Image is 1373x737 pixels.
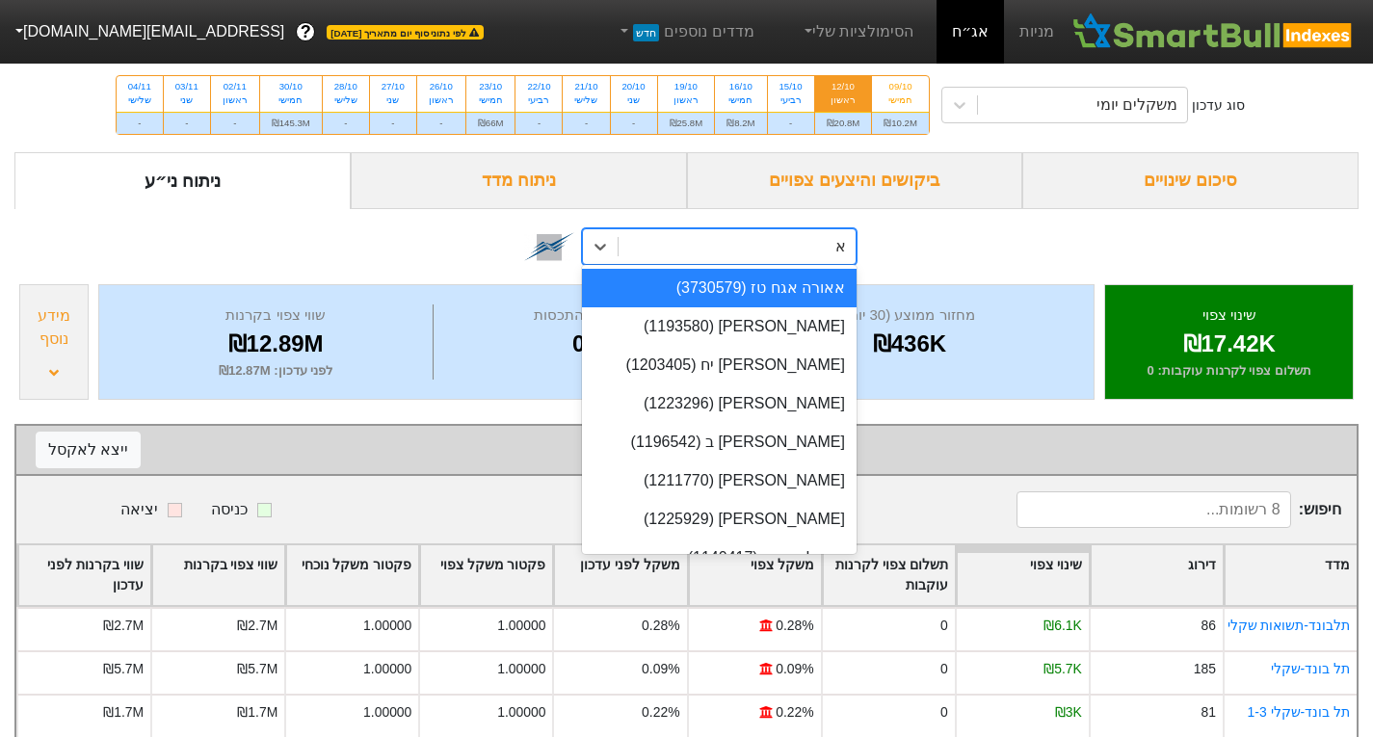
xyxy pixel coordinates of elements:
img: tase link [524,222,574,272]
div: 1.00000 [497,616,545,636]
div: Toggle SortBy [689,545,821,605]
div: אאורה אגח טז (3730579) [582,269,857,307]
div: ראשון [670,93,703,107]
span: חדש [633,24,659,41]
div: סוג עדכון [1192,95,1245,116]
div: [PERSON_NAME] (1223296) [582,384,857,423]
div: 81 [1201,702,1215,723]
div: כניסה [211,498,248,521]
div: ₪5.7K [1043,659,1082,679]
div: 0.22% [642,702,679,723]
div: Toggle SortBy [957,545,1089,605]
div: - [164,112,210,134]
div: 0.28% [776,616,813,636]
a: מדדים נוספיםחדש [609,13,762,51]
div: 0.22% [776,702,813,723]
div: 0.09% [642,659,679,679]
div: 30/10 [272,80,310,93]
div: 185 [1194,659,1216,679]
div: סיכום שינויים [1022,152,1359,209]
div: - [117,112,163,134]
div: מחזור ממוצע (30 יום) [749,304,1069,327]
a: הסימולציות שלי [793,13,922,51]
div: 0 [940,616,948,636]
div: [PERSON_NAME] (1193580) [582,307,857,346]
div: - [768,112,814,134]
div: ₪2.7M [103,616,144,636]
div: Toggle SortBy [554,545,686,605]
div: - [417,112,465,134]
a: תל בונד-שקלי 1-3 [1248,704,1350,720]
div: ₪8.2M [715,112,766,134]
div: Toggle SortBy [286,545,418,605]
input: 8 רשומות... [1017,491,1291,528]
div: Toggle SortBy [152,545,284,605]
div: Toggle SortBy [18,545,150,605]
div: 0 [940,702,948,723]
div: 28/10 [334,80,357,93]
div: ₪17.42K [1129,327,1329,361]
img: SmartBull [1069,13,1358,51]
div: 20/10 [622,80,646,93]
div: ₪5.7M [103,659,144,679]
div: 0.28% [642,616,679,636]
div: רביעי [779,93,803,107]
a: תל בונד-שקלי [1271,661,1351,676]
div: ₪436K [749,327,1069,361]
span: חיפוש : [1017,491,1341,528]
div: משקלים יומי [1096,93,1177,117]
div: שני [382,93,405,107]
div: 16/10 [726,80,754,93]
div: ₪145.3M [260,112,322,134]
div: ₪6.1K [1043,616,1082,636]
div: 0.0 [438,327,738,361]
div: שלישי [574,93,597,107]
div: 0.09% [776,659,813,679]
div: לפני עדכון : ₪12.87M [123,361,428,381]
div: 21/10 [574,80,597,93]
div: 86 [1201,616,1215,636]
a: תלבונד-תשואות שקלי [1228,618,1351,633]
div: ניתוח ני״ע [14,152,351,209]
div: 0 [940,659,948,679]
div: שינוי צפוי [1129,304,1329,327]
div: שווי צפוי בקרנות [123,304,428,327]
div: ₪10.2M [872,112,929,134]
div: - [211,112,259,134]
div: מידע נוסף [25,304,83,351]
div: 1.00000 [363,616,411,636]
div: חמישי [478,93,504,107]
div: ₪25.8M [658,112,715,134]
div: ₪12.89M [123,327,428,361]
div: [PERSON_NAME] יח (1203405) [582,346,857,384]
div: 15/10 [779,80,803,93]
div: - [323,112,369,134]
div: ראשון [223,93,248,107]
div: שינוי צפוי לפי מדד [36,435,1337,464]
div: Toggle SortBy [1225,545,1357,605]
div: ראשון [827,93,860,107]
div: ₪2.7M [237,616,277,636]
div: Toggle SortBy [823,545,955,605]
div: אבגול אגח ד (1140417) [582,539,857,577]
div: שני [622,93,646,107]
div: 04/11 [128,80,151,93]
div: 03/11 [175,80,198,93]
div: שלישי [334,93,357,107]
div: 1.00000 [497,702,545,723]
div: [PERSON_NAME] (1225929) [582,500,857,539]
div: Toggle SortBy [420,545,552,605]
div: - [370,112,416,134]
div: ראשון [429,93,454,107]
div: 1.00000 [363,702,411,723]
div: 02/11 [223,80,248,93]
div: ניתוח מדד [351,152,687,209]
div: 1.00000 [363,659,411,679]
div: שני [175,93,198,107]
div: תשלום צפוי לקרנות עוקבות : 0 [1129,361,1329,381]
div: 1.00000 [497,659,545,679]
div: Toggle SortBy [1091,545,1223,605]
div: 22/10 [527,80,550,93]
div: - [563,112,609,134]
div: רביעי [527,93,550,107]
